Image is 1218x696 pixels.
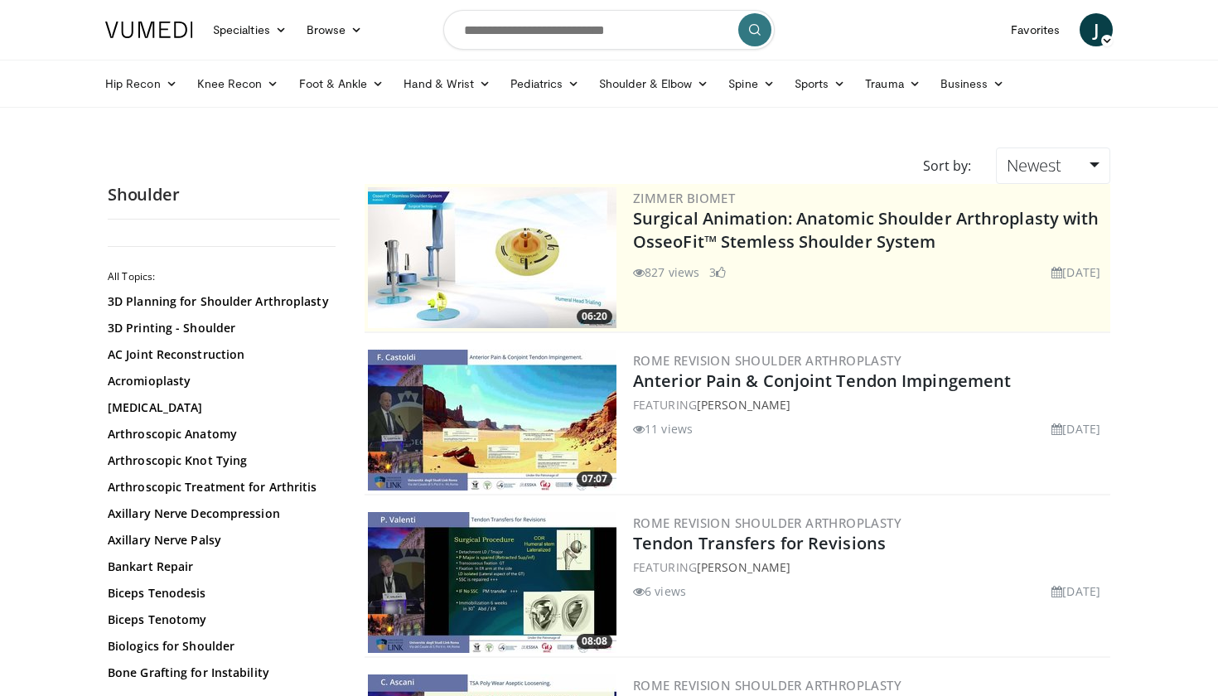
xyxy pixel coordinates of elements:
img: VuMedi Logo [105,22,193,38]
a: Biceps Tenodesis [108,585,331,602]
a: Spine [718,67,784,100]
h2: Shoulder [108,184,340,205]
a: Axillary Nerve Decompression [108,505,331,522]
a: Foot & Ankle [289,67,394,100]
a: Bone Grafting for Instability [108,665,331,681]
div: FEATURING [633,558,1107,576]
a: Rome Revision Shoulder Arthroplasty [633,677,901,694]
span: 07:07 [577,471,612,486]
span: 08:08 [577,634,612,649]
a: Pediatrics [500,67,589,100]
li: 3 [709,263,726,281]
a: Arthroscopic Knot Tying [108,452,331,469]
a: J [1080,13,1113,46]
a: Zimmer Biomet [633,190,735,206]
a: Shoulder & Elbow [589,67,718,100]
li: 11 views [633,420,693,437]
li: 6 views [633,582,686,600]
a: Knee Recon [187,67,289,100]
img: 8037028b-5014-4d38-9a8c-71d966c81743.300x170_q85_crop-smart_upscale.jpg [368,350,616,491]
a: Tendon Transfers for Revisions [633,532,886,554]
a: Acromioplasty [108,373,331,389]
img: f121adf3-8f2a-432a-ab04-b981073a2ae5.300x170_q85_crop-smart_upscale.jpg [368,512,616,653]
a: AC Joint Reconstruction [108,346,331,363]
a: [PERSON_NAME] [697,559,790,575]
a: 08:08 [368,512,616,653]
li: 827 views [633,263,699,281]
a: Biceps Tenotomy [108,611,331,628]
a: Arthroscopic Treatment for Arthritis [108,479,331,495]
a: Biologics for Shoulder [108,638,331,655]
li: [DATE] [1051,263,1100,281]
li: [DATE] [1051,582,1100,600]
a: Trauma [855,67,930,100]
a: Business [930,67,1015,100]
a: Specialties [203,13,297,46]
a: 06:20 [368,187,616,328]
h2: All Topics: [108,270,336,283]
a: Rome Revision Shoulder Arthroplasty [633,352,901,369]
img: 84e7f812-2061-4fff-86f6-cdff29f66ef4.300x170_q85_crop-smart_upscale.jpg [368,187,616,328]
input: Search topics, interventions [443,10,775,50]
div: FEATURING [633,396,1107,413]
a: Browse [297,13,373,46]
a: Hip Recon [95,67,187,100]
a: [PERSON_NAME] [697,397,790,413]
a: Hand & Wrist [394,67,500,100]
a: Rome Revision Shoulder Arthroplasty [633,515,901,531]
a: Bankart Repair [108,558,331,575]
li: [DATE] [1051,420,1100,437]
a: Sports [785,67,856,100]
a: Favorites [1001,13,1070,46]
a: Newest [996,147,1110,184]
span: Newest [1007,154,1061,176]
a: Surgical Animation: Anatomic Shoulder Arthroplasty with OsseoFit™ Stemless Shoulder System [633,207,1100,253]
a: 07:07 [368,350,616,491]
a: Axillary Nerve Palsy [108,532,331,549]
a: [MEDICAL_DATA] [108,399,331,416]
a: 3D Planning for Shoulder Arthroplasty [108,293,331,310]
a: Anterior Pain & Conjoint Tendon Impingement [633,370,1011,392]
a: Arthroscopic Anatomy [108,426,331,442]
div: Sort by: [911,147,984,184]
span: 06:20 [577,309,612,324]
a: 3D Printing - Shoulder [108,320,331,336]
